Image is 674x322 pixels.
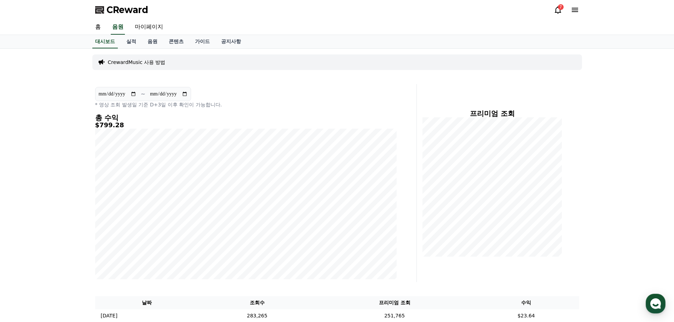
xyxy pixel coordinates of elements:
[106,4,148,16] span: CReward
[121,35,142,48] a: 실적
[129,20,169,35] a: 마이페이지
[473,296,579,309] th: 수익
[90,20,106,35] a: 홈
[95,122,397,129] h5: $799.28
[189,35,215,48] a: 가이드
[95,114,397,122] h4: 총 수익
[111,20,125,35] a: 음원
[95,101,397,108] p: * 영상 조회 발생일 기준 D+3일 이후 확인이 가능합니다.
[558,4,564,10] div: 7
[554,6,562,14] a: 7
[95,296,199,309] th: 날짜
[142,35,163,48] a: 음원
[108,59,166,66] a: CrewardMusic 사용 방법
[101,312,117,320] p: [DATE]
[198,296,316,309] th: 조회수
[92,35,118,48] a: 대시보드
[163,35,189,48] a: 콘텐츠
[141,90,145,98] p: ~
[316,296,473,309] th: 프리미엄 조회
[95,4,148,16] a: CReward
[215,35,247,48] a: 공지사항
[422,110,562,117] h4: 프리미엄 조회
